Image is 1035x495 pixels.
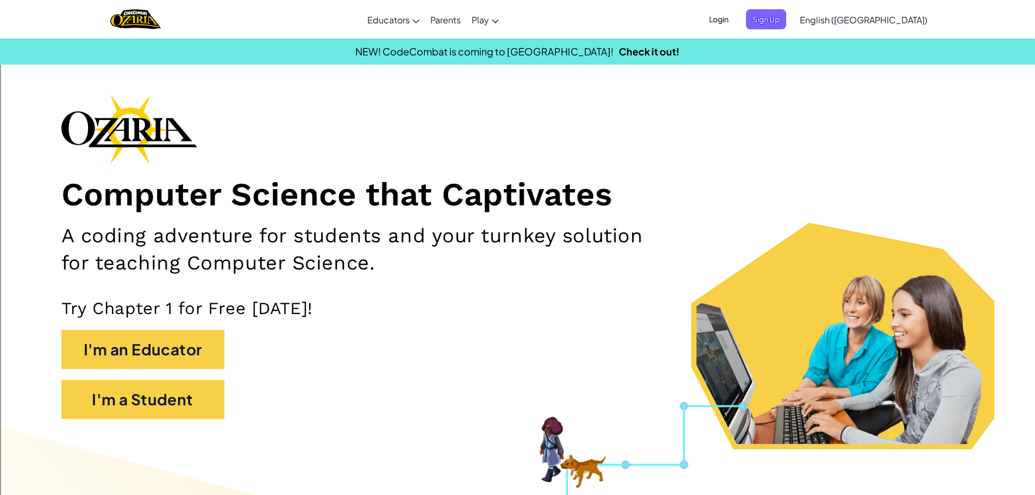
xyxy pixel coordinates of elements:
[362,5,425,34] a: Educators
[61,380,224,419] button: I'm a Student
[110,8,161,30] img: Home
[794,5,933,34] a: English ([GEOGRAPHIC_DATA])
[425,5,466,34] a: Parents
[472,14,489,26] span: Play
[61,298,974,319] p: Try Chapter 1 for Free [DATE]!
[110,8,161,30] a: Ozaria by CodeCombat logo
[800,14,927,26] span: English ([GEOGRAPHIC_DATA])
[61,330,224,369] button: I'm an Educator
[619,45,680,58] a: Check it out!
[61,175,974,215] h1: Computer Science that Captivates
[61,222,673,276] h2: A coding adventure for students and your turnkey solution for teaching Computer Science.
[702,9,735,29] button: Login
[746,9,786,29] button: Sign Up
[367,14,410,26] span: Educators
[466,5,504,34] a: Play
[61,95,197,164] img: Ozaria branding logo
[355,45,613,58] span: NEW! CodeCombat is coming to [GEOGRAPHIC_DATA]!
